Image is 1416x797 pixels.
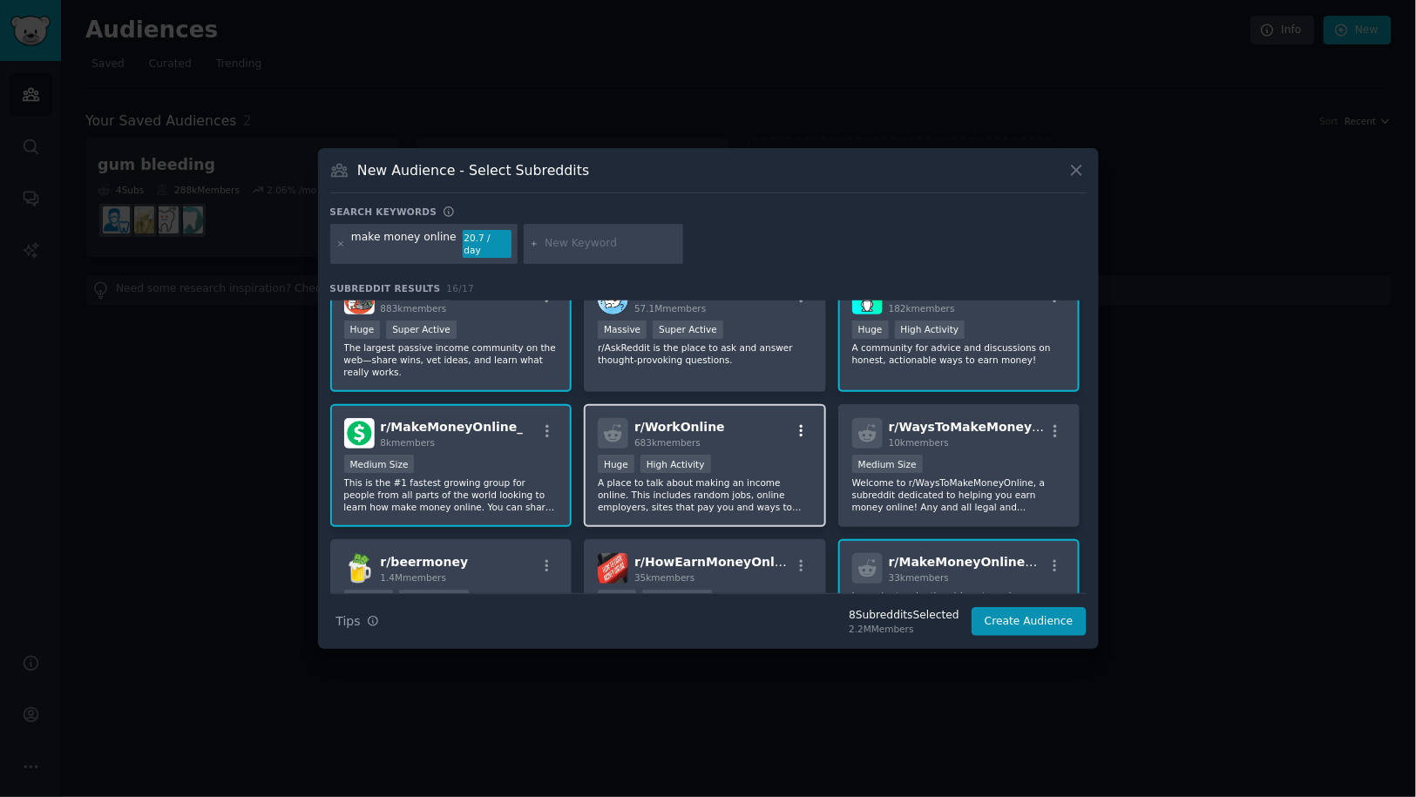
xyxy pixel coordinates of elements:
div: Super Active [399,590,470,608]
span: 8k members [381,437,436,448]
div: High Activity [895,321,965,339]
img: HowEarnMoneyOnline [598,553,628,584]
span: 16 / 17 [447,283,475,294]
span: r/ MakeMoneyOnline_ [381,420,524,434]
p: r/AskReddit is the place to ask and answer thought-provoking questions. [598,341,812,366]
div: 8 Subreddit s Selected [849,608,959,624]
p: The largest passive income community on the web—share wins, vet ideas, and learn what really works. [344,341,559,378]
p: A community for advice and discussions on honest, actionable ways to earn money! [852,341,1067,366]
div: Massive [598,321,647,339]
div: Super Active [386,321,457,339]
span: 683k members [634,437,701,448]
span: r/ beermoney [381,555,469,569]
div: Massive [344,590,393,608]
span: 883k members [381,303,447,314]
span: 10k members [889,437,949,448]
button: Tips [330,606,385,637]
button: Create Audience [972,607,1087,637]
img: beermoney [344,553,375,584]
div: Huge [598,455,634,473]
div: Huge [344,321,381,339]
div: Super Active [653,321,723,339]
div: Large [598,590,636,608]
span: r/ MakeMoneyOnlineGuide [889,555,1066,569]
p: A place to talk about making an income online. This includes random jobs, online employers, sites... [598,476,812,513]
div: High Activity [642,590,713,608]
p: Welcome to r/WaysToMakeMoneyOnline, a subreddit dedicated to helping you earn money online! Any a... [852,476,1067,513]
div: Medium Size [852,455,923,473]
span: r/ WaysToMakeMoneyOnline [889,420,1077,434]
div: 20.7 / day [463,230,512,258]
h3: New Audience - Select Subreddits [357,161,589,179]
input: New Keyword [545,236,677,252]
p: Learn (or teach others) how to make money online. This is a place to discuss affiliate marketing,... [852,590,1067,626]
div: High Activity [640,455,711,473]
div: Medium Size [344,455,415,473]
span: Subreddit Results [330,282,441,294]
div: make money online [351,230,457,258]
span: 57.1M members [634,303,706,314]
img: MakeMoneyOnline_ [344,418,375,449]
span: 182k members [889,303,955,314]
div: Huge [852,321,889,339]
p: This is the #1 fastest growing group for people from all parts of the world looking to learn how ... [344,476,559,513]
h3: Search keywords [330,206,437,218]
div: 2.2M Members [849,623,959,635]
span: r/ HowEarnMoneyOnline [634,555,796,569]
span: 1.4M members [381,572,447,583]
span: r/ WorkOnline [634,420,725,434]
span: 33k members [889,572,949,583]
span: 35k members [634,572,694,583]
span: Tips [336,612,361,631]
